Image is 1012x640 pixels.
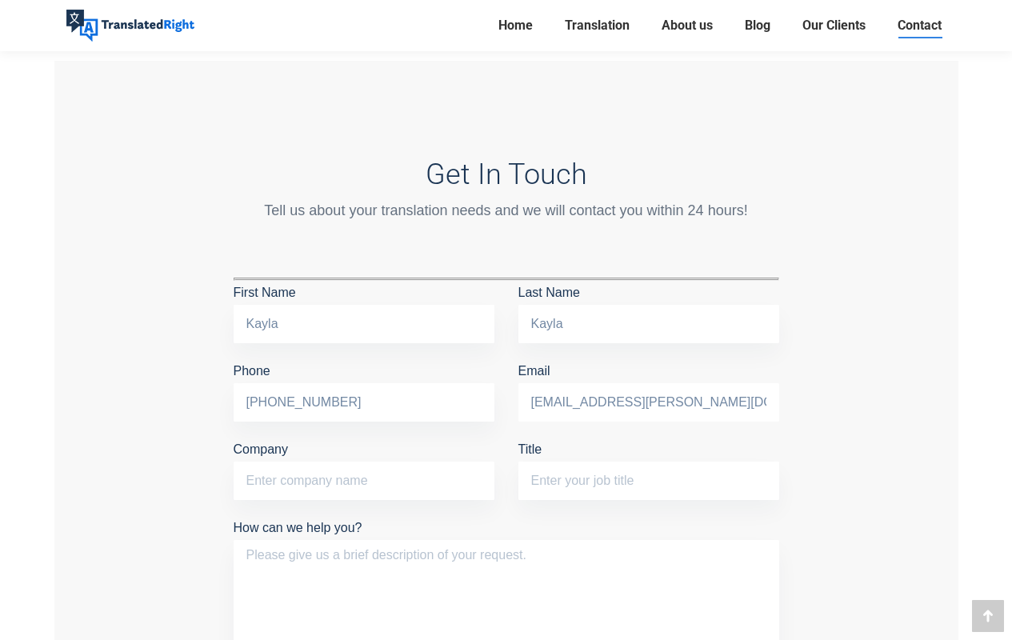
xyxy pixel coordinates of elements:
input: Title [518,462,779,500]
span: Blog [745,18,770,34]
a: Our Clients [798,14,870,37]
input: Company [234,462,494,500]
span: Translation [565,18,630,34]
span: Our Clients [802,18,866,34]
a: Translation [560,14,634,37]
img: Translated Right [66,10,194,42]
div: Tell us about your translation needs and we will contact you within 24 hours! [234,199,779,222]
label: How can we help you? [234,521,779,558]
label: Phone [234,364,494,409]
input: Email [518,383,779,422]
input: Last Name [518,305,779,343]
label: Email [518,364,779,409]
label: First Name [234,286,494,330]
label: Last Name [518,286,779,330]
span: Home [498,18,533,34]
input: Phone [234,383,494,422]
a: Blog [740,14,775,37]
label: Company [234,442,494,487]
span: About us [662,18,713,34]
label: Title [518,442,779,487]
a: Home [494,14,538,37]
span: Contact [898,18,942,34]
a: Contact [893,14,946,37]
h3: Get In Touch [234,158,779,191]
a: About us [657,14,718,37]
input: First Name [234,305,494,343]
